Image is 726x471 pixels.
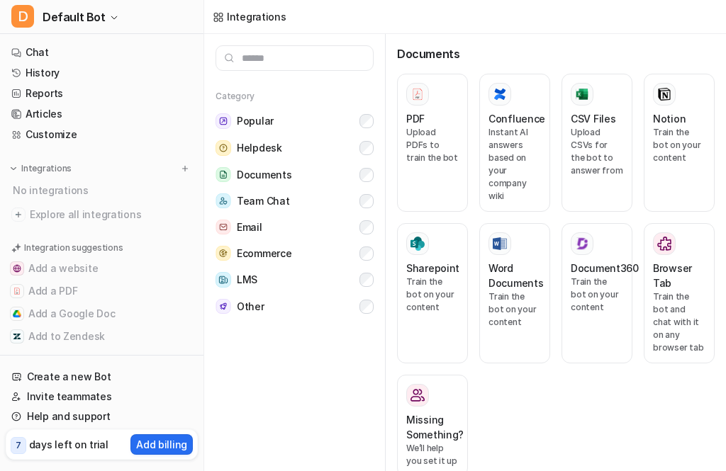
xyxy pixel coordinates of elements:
p: Train the bot on your content [571,276,623,314]
span: Popular [237,114,274,128]
img: Browser Tab [657,237,671,251]
h3: Word Documents [488,261,543,290]
span: Email [237,220,262,234]
img: Notion [657,87,671,101]
button: DocumentsDocuments [216,161,374,188]
p: Train the bot on your content [488,290,541,329]
button: CSV FilesCSV FilesUpload CSVs for the bot to answer from [562,74,632,212]
span: LMS [237,273,257,287]
img: Add a Google Doc [13,310,21,318]
span: Team Chat [237,194,289,208]
img: LMS [216,272,231,288]
img: Ecommerce [216,246,231,261]
p: Train the bot and chat with it on any browser tab [653,290,705,354]
a: Create a new Bot [6,367,198,387]
a: Articles [6,104,198,124]
img: expand menu [9,164,18,174]
a: Invite teammates [6,387,198,407]
img: Email [216,220,231,234]
img: Documents [216,167,231,182]
img: Missing Something? [411,388,425,402]
p: Integration suggestions [24,242,123,254]
button: Add a websiteAdd a website [6,257,198,280]
button: Add to ZendeskAdd to Zendesk [6,325,198,348]
div: No integrations [9,178,198,202]
h3: PDF [406,111,425,126]
img: Word Documents [493,237,507,251]
span: Documents [237,168,291,182]
span: Ecommerce [237,246,291,261]
a: Customize [6,125,198,144]
button: NotionNotionTrain the bot on your content [644,74,715,212]
button: Add billing [130,434,193,455]
img: Helpdesk [216,140,231,156]
p: We’ll help you set it up [406,442,459,467]
h3: Notion [653,111,686,126]
button: Browser TabBrowser TabTrain the bot and chat with it on any browser tab [644,223,715,363]
button: LMSLMS [216,266,374,293]
a: Help and support [6,407,198,426]
button: ConfluenceConfluenceInstant AI answers based on your company wiki [479,74,550,212]
img: Other [216,299,231,314]
p: Integrations [21,163,72,174]
img: menu_add.svg [180,164,190,174]
span: Other [237,300,264,314]
img: CSV Files [575,87,589,101]
button: SharepointSharepointTrain the bot on your content [397,223,468,363]
span: Default Bot [43,7,106,27]
img: PDF [411,87,425,101]
button: PDFPDFUpload PDFs to train the bot [397,74,468,212]
img: Team Chat [216,193,231,208]
p: Add billing [136,437,187,452]
p: Upload PDFs to train the bot [406,126,459,164]
button: Document360Document360Train the bot on your content [562,223,632,363]
a: Reports [6,84,198,103]
span: D [11,5,34,28]
a: Explore all integrations [6,205,198,225]
h3: Missing Something? [406,412,464,442]
img: Add to Zendesk [13,332,21,341]
p: days left on trial [29,437,108,452]
h3: Sharepoint [406,261,459,276]
img: Popular [216,113,231,129]
button: EmailEmail [216,214,374,240]
div: Integrations [227,9,286,24]
img: Document360 [575,237,589,251]
p: Train the bot on your content [406,276,459,314]
a: Integrations [213,9,286,24]
button: Word DocumentsWord DocumentsTrain the bot on your content [479,223,550,363]
h3: CSV Files [571,111,615,126]
h3: Browser Tab [653,261,705,290]
button: Add a Google DocAdd a Google Doc [6,302,198,325]
img: Sharepoint [411,237,425,251]
button: Add a PDFAdd a PDF [6,280,198,302]
img: Add a website [13,264,21,273]
h3: Documents [397,45,715,62]
h5: Category [216,91,374,102]
img: Add a PDF [13,287,21,295]
p: Train the bot on your content [653,126,705,164]
button: Team ChatTeam Chat [216,188,374,214]
button: HelpdeskHelpdesk [216,135,374,161]
button: Integrations [6,161,76,176]
p: Instant AI answers based on your company wiki [488,126,541,203]
h3: Confluence [488,111,545,126]
p: 7 [16,439,21,452]
button: EcommerceEcommerce [216,240,374,266]
p: Upload CSVs for the bot to answer from [571,126,623,177]
span: Helpdesk [237,141,282,155]
span: Explore all integrations [30,203,192,226]
button: OtherOther [216,293,374,319]
img: Confluence [493,87,507,101]
a: Chat [6,42,198,62]
h3: Document360 [571,261,639,276]
a: History [6,63,198,83]
img: explore all integrations [11,208,26,222]
button: PopularPopular [216,108,374,135]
